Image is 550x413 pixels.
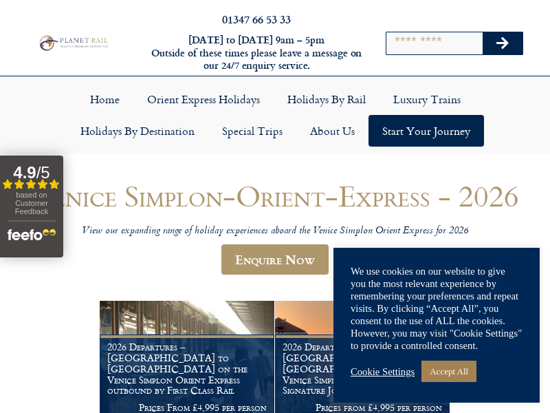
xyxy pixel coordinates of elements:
h1: 2026 Departures – [GEOGRAPHIC_DATA] to [GEOGRAPHIC_DATA] on the Venice Simplon Orient Express – S... [283,341,442,396]
a: Holidays by Rail [274,83,379,115]
nav: Menu [7,83,543,147]
h1: Venice Simplon-Orient-Express - 2026 [12,180,538,212]
a: Special Trips [208,115,296,147]
h6: [DATE] to [DATE] 9am – 5pm Outside of these times please leave a message on our 24/7 enquiry serv... [150,34,363,72]
a: Cookie Settings [351,366,415,378]
a: Luxury Trains [379,83,474,115]
a: Holidays by Destination [67,115,208,147]
a: Enquire Now [221,244,329,275]
a: Home [76,83,133,115]
h1: 2026 Departures – [GEOGRAPHIC_DATA] to [GEOGRAPHIC_DATA] on the Venice Simplon Orient Express out... [107,341,267,396]
p: View our expanding range of holiday experiences aboard the Venice Simplon Orient Express for 2026 [12,225,538,238]
img: Planet Rail Train Holidays Logo [36,34,110,52]
a: Orient Express Holidays [133,83,274,115]
p: Prices From £4,995 per person [107,402,267,413]
a: About Us [296,115,368,147]
a: Start your Journey [368,115,484,147]
button: Search [483,32,522,54]
div: We use cookies on our website to give you the most relevant experience by remembering your prefer... [351,265,522,352]
a: 01347 66 53 33 [222,11,291,27]
p: Prices from £4,995 per person [283,402,442,413]
a: Accept All [421,361,476,382]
